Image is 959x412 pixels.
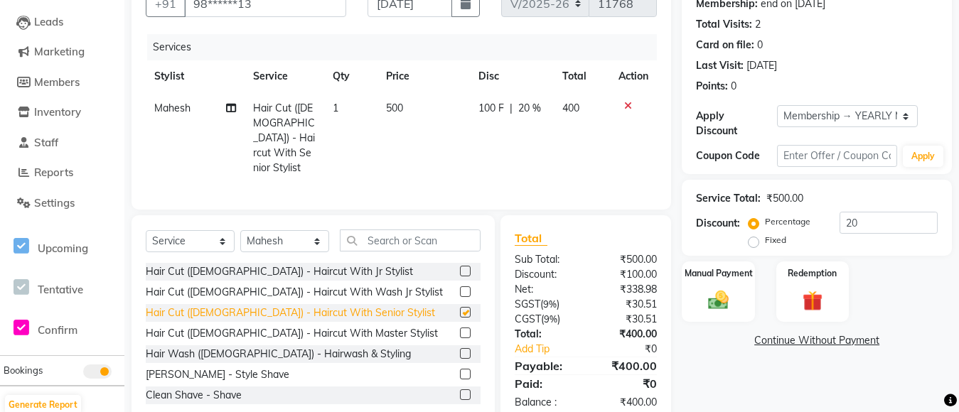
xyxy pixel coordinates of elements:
[470,60,554,92] th: Disc
[4,14,121,31] a: Leads
[34,45,85,58] span: Marketing
[586,252,668,267] div: ₹500.00
[586,282,668,297] div: ₹338.98
[504,327,586,342] div: Total:
[4,195,121,212] a: Settings
[4,165,121,181] a: Reports
[518,101,541,116] span: 20 %
[510,101,513,116] span: |
[696,58,744,73] div: Last Visit:
[586,297,668,312] div: ₹30.51
[324,60,377,92] th: Qty
[757,38,763,53] div: 0
[504,267,586,282] div: Discount:
[38,283,83,296] span: Tentative
[765,215,810,228] label: Percentage
[4,44,121,60] a: Marketing
[146,264,413,279] div: Hair Cut ([DEMOGRAPHIC_DATA]) - Haircut With Jr Stylist
[903,146,943,167] button: Apply
[34,105,81,119] span: Inventory
[755,17,761,32] div: 2
[586,312,668,327] div: ₹30.51
[696,148,776,163] div: Coupon Code
[586,357,668,374] div: ₹400.00
[504,312,586,327] div: ( )
[696,216,740,231] div: Discount:
[796,288,830,314] img: _gift.svg
[696,79,728,94] div: Points:
[515,231,547,246] span: Total
[685,267,753,280] label: Manual Payment
[154,102,191,114] span: Mahesh
[543,298,557,310] span: 9%
[788,267,837,280] label: Redemption
[504,252,586,267] div: Sub Total:
[765,234,786,246] label: Fixed
[146,305,435,320] div: Hair Cut ([DEMOGRAPHIC_DATA]) - Haircut With Senior Stylist
[340,229,481,251] input: Search or Scan
[4,364,43,376] span: Bookings
[147,34,668,60] div: Services
[515,313,541,325] span: CGST
[146,285,443,300] div: Hair Cut ([DEMOGRAPHIC_DATA]) - Haircut With Wash Jr Stylist
[586,327,668,342] div: ₹400.00
[333,102,338,114] span: 1
[253,102,315,174] span: Hair Cut ([DEMOGRAPHIC_DATA]) - Haircut With Senior Stylist
[377,60,470,92] th: Price
[4,104,121,121] a: Inventory
[515,298,540,310] span: SGST
[146,326,438,341] div: Hair Cut ([DEMOGRAPHIC_DATA]) - Haircut With Master Stylist
[554,60,611,92] th: Total
[777,145,898,167] input: Enter Offer / Coupon Code
[696,109,776,139] div: Apply Discount
[34,75,80,89] span: Members
[586,375,668,392] div: ₹0
[586,267,668,282] div: ₹100.00
[586,395,668,410] div: ₹400.00
[562,102,579,114] span: 400
[731,79,736,94] div: 0
[504,395,586,410] div: Balance :
[4,75,121,91] a: Members
[146,388,242,403] div: Clean Shave - Shave
[34,15,63,28] span: Leads
[4,135,121,151] a: Staff
[685,333,949,348] a: Continue Without Payment
[702,288,735,312] img: _cash.svg
[38,323,77,337] span: Confirm
[696,17,752,32] div: Total Visits:
[610,60,657,92] th: Action
[696,191,761,206] div: Service Total:
[245,60,324,92] th: Service
[504,357,586,374] div: Payable:
[504,342,599,357] a: Add Tip
[544,313,557,325] span: 9%
[34,166,73,179] span: Reports
[599,342,668,357] div: ₹0
[746,58,777,73] div: [DATE]
[146,367,289,382] div: [PERSON_NAME] - Style Shave
[696,38,754,53] div: Card on file:
[504,375,586,392] div: Paid:
[504,297,586,312] div: ( )
[478,101,504,116] span: 100 F
[386,102,403,114] span: 500
[38,242,88,255] span: Upcoming
[504,282,586,297] div: Net:
[146,347,411,362] div: Hair Wash ([DEMOGRAPHIC_DATA]) - Hairwash & Styling
[34,136,58,149] span: Staff
[146,60,245,92] th: Stylist
[34,196,75,210] span: Settings
[766,191,803,206] div: ₹500.00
